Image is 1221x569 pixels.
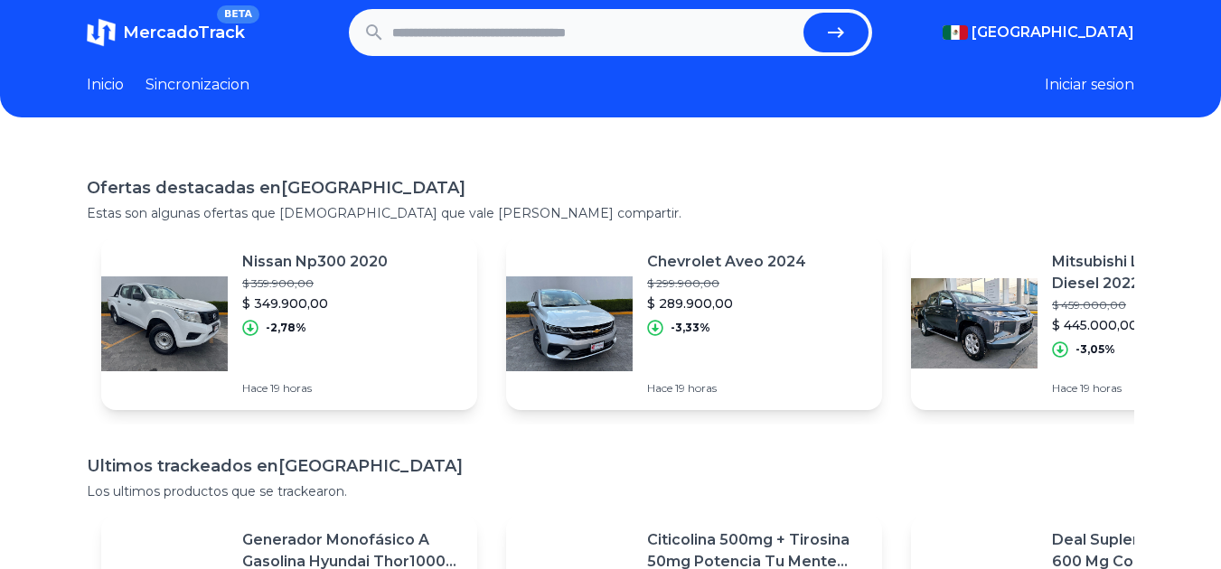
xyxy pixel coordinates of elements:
h1: Ultimos trackeados en [GEOGRAPHIC_DATA] [87,453,1134,479]
p: Los ultimos productos que se trackearon. [87,482,1134,500]
img: Featured image [101,260,228,387]
a: Featured imageChevrolet Aveo 2024$ 299.900,00$ 289.900,00-3,33%Hace 19 horas [506,237,882,410]
button: [GEOGRAPHIC_DATA] [943,22,1134,43]
p: -3,05% [1075,342,1115,357]
a: MercadoTrackBETA [87,18,245,47]
button: Iniciar sesion [1045,74,1134,96]
p: Nissan Np300 2020 [242,251,388,273]
img: Featured image [911,260,1038,387]
span: [GEOGRAPHIC_DATA] [972,22,1134,43]
h1: Ofertas destacadas en [GEOGRAPHIC_DATA] [87,175,1134,201]
a: Inicio [87,74,124,96]
img: Featured image [506,260,633,387]
p: $ 299.900,00 [647,276,806,291]
a: Sincronizacion [146,74,249,96]
p: $ 349.900,00 [242,294,388,312]
p: $ 289.900,00 [647,294,806,312]
img: MercadoTrack [87,18,116,47]
p: -3,33% [671,321,710,335]
p: -2,78% [266,321,306,335]
p: Chevrolet Aveo 2024 [647,251,806,273]
img: Mexico [943,25,968,40]
p: $ 359.900,00 [242,276,388,291]
span: BETA [217,5,259,23]
p: Hace 19 horas [242,381,388,396]
p: Estas son algunas ofertas que [DEMOGRAPHIC_DATA] que vale [PERSON_NAME] compartir. [87,204,1134,222]
a: Featured imageNissan Np300 2020$ 359.900,00$ 349.900,00-2,78%Hace 19 horas [101,237,477,410]
span: MercadoTrack [123,23,245,42]
p: Hace 19 horas [647,381,806,396]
